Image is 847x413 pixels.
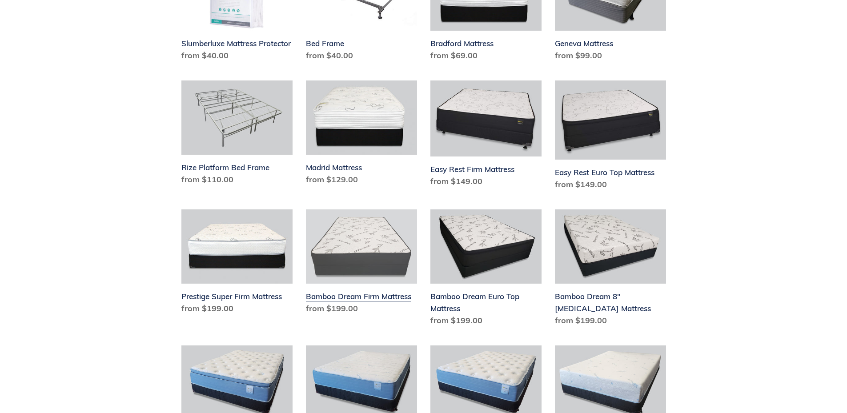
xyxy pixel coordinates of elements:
a: Rize Platform Bed Frame [181,80,293,189]
a: Madrid Mattress [306,80,417,189]
a: Bamboo Dream 8" Memory Foam Mattress [555,209,666,330]
a: Easy Rest Euro Top Mattress [555,80,666,194]
a: Easy Rest Firm Mattress [430,80,542,191]
a: Bamboo Dream Euro Top Mattress [430,209,542,330]
a: Prestige Super Firm Mattress [181,209,293,318]
a: Bamboo Dream Firm Mattress [306,209,417,318]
